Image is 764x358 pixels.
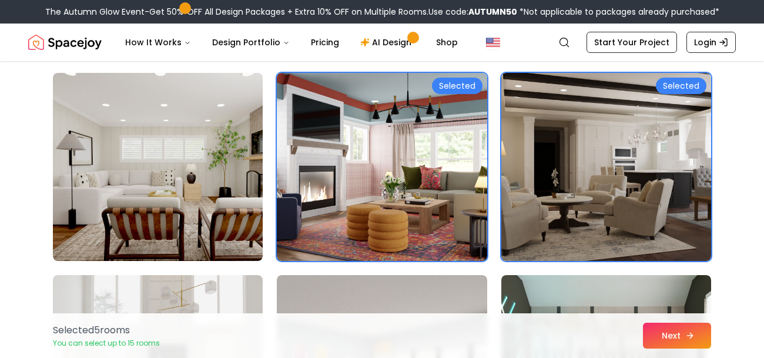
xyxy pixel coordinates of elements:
a: Login [686,32,736,53]
img: United States [486,35,500,49]
nav: Main [116,31,467,54]
p: Selected 5 room s [53,323,160,337]
a: Shop [427,31,467,54]
div: The Autumn Glow Event-Get 50% OFF All Design Packages + Extra 10% OFF on Multiple Rooms. [45,6,719,18]
div: Selected [432,78,482,94]
span: Use code: [428,6,517,18]
div: Selected [656,78,706,94]
img: Room room-9 [501,73,711,261]
a: AI Design [351,31,424,54]
nav: Global [28,24,736,61]
a: Start Your Project [587,32,677,53]
img: Spacejoy Logo [28,31,102,54]
p: You can select up to 15 rooms [53,339,160,348]
a: Spacejoy [28,31,102,54]
span: *Not applicable to packages already purchased* [517,6,719,18]
button: Next [643,323,711,349]
img: Room room-8 [277,73,487,261]
button: Design Portfolio [203,31,299,54]
img: Room room-7 [53,73,263,261]
button: How It Works [116,31,200,54]
a: Pricing [301,31,349,54]
b: AUTUMN50 [468,6,517,18]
